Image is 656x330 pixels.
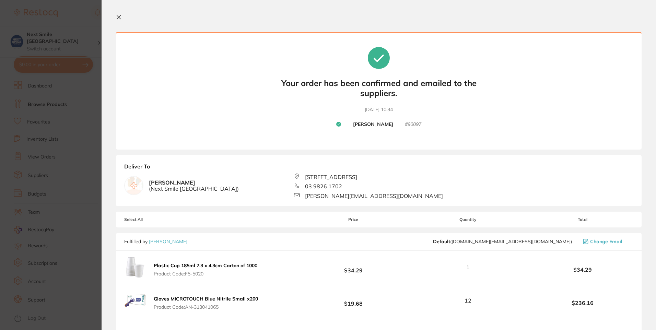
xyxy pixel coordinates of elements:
b: Default [433,238,450,245]
b: Your order has been confirmed and emailed to the suppliers. [276,78,482,98]
span: Quantity [404,217,531,222]
span: 12 [465,297,471,304]
small: # 90097 [405,121,421,128]
b: Deliver To [124,163,633,174]
span: ( Next Smile [GEOGRAPHIC_DATA] ) [149,186,239,192]
b: Gloves MICROTOUCH Blue Nitrile Small x200 [154,296,258,302]
b: $19.68 [302,294,404,307]
span: [STREET_ADDRESS] [305,174,357,180]
b: $236.16 [531,300,633,306]
span: Product Code: AN-313041065 [154,304,258,310]
b: [PERSON_NAME] [353,121,393,128]
span: Price [302,217,404,222]
button: Plastic Cup 185ml 7.3 x 4.3cm Carton of 1000 Product Code:F5-5020 [152,262,259,277]
img: MXpla3V0bg [124,290,146,311]
span: Select All [124,217,193,222]
span: Product Code: F5-5020 [154,271,257,276]
span: customer.care@henryschein.com.au [433,239,572,244]
img: eXo1emw3cg [124,256,146,278]
a: [PERSON_NAME] [149,238,187,245]
p: Fulfilled by [124,239,187,244]
span: [PERSON_NAME][EMAIL_ADDRESS][DOMAIN_NAME] [305,193,443,199]
span: Change Email [590,239,622,244]
b: [PERSON_NAME] [149,179,239,192]
button: Change Email [581,238,633,245]
b: Plastic Cup 185ml 7.3 x 4.3cm Carton of 1000 [154,262,257,269]
img: empty.jpg [125,176,143,195]
span: Total [531,217,633,222]
button: Gloves MICROTOUCH Blue Nitrile Small x200 Product Code:AN-313041065 [152,296,260,310]
b: $34.29 [531,267,633,273]
b: $34.29 [302,261,404,274]
span: 1 [466,264,470,270]
span: 03 9826 1702 [305,183,342,189]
